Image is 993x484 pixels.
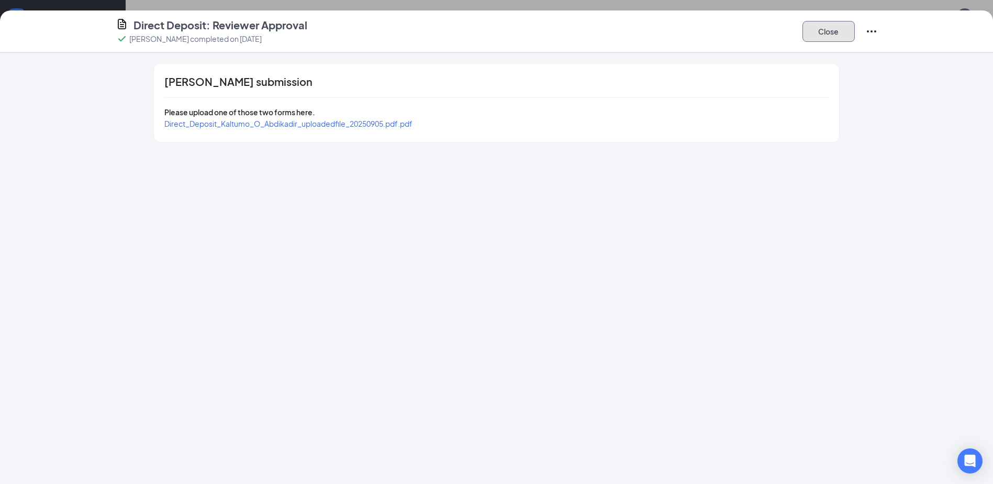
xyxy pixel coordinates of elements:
[116,18,128,30] svg: CustomFormIcon
[802,21,855,42] button: Close
[865,25,878,38] svg: Ellipses
[164,119,412,128] a: Direct_Deposit_Kaltumo_O_Abdikadir_uploadedfile_20250905.pdf.pdf
[164,76,313,87] span: [PERSON_NAME] submission
[164,107,315,117] span: Please upload one of those two forms here.
[116,32,128,45] svg: Checkmark
[129,34,262,44] p: [PERSON_NAME] completed on [DATE]
[133,18,307,32] h4: Direct Deposit: Reviewer Approval
[957,448,983,474] div: Open Intercom Messenger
